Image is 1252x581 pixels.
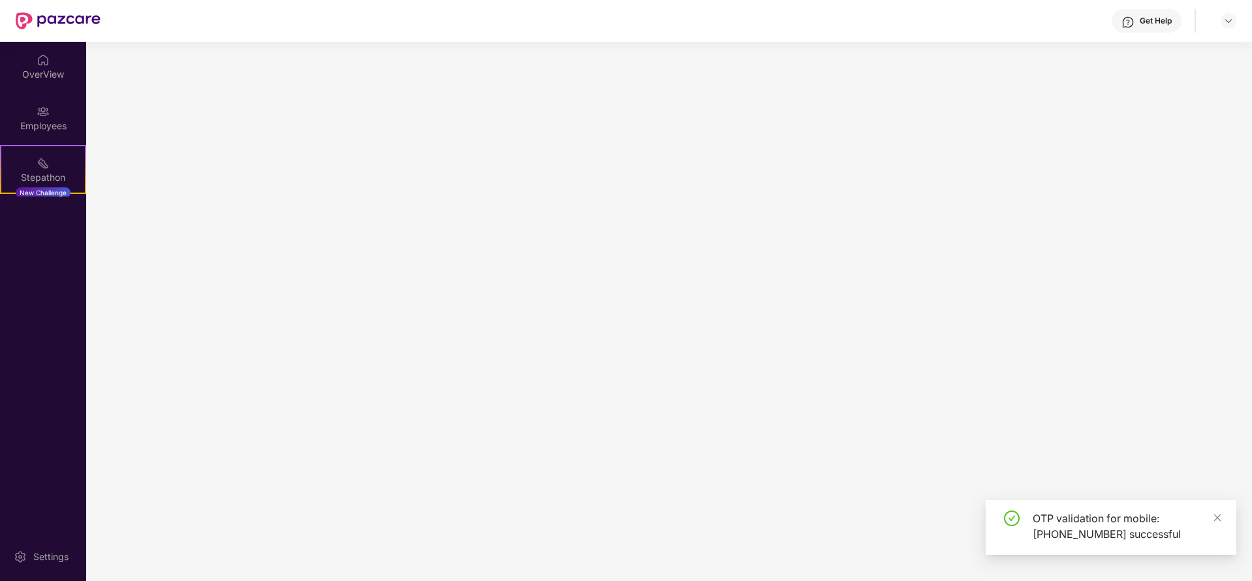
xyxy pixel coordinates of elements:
[1121,16,1135,29] img: svg+xml;base64,PHN2ZyBpZD0iSGVscC0zMngzMiIgeG1sbnM9Imh0dHA6Ly93d3cudzMub3JnLzIwMDAvc3ZnIiB3aWR0aD...
[1033,510,1221,542] div: OTP validation for mobile: [PHONE_NUMBER] successful
[37,54,50,67] img: svg+xml;base64,PHN2ZyBpZD0iSG9tZSIgeG1sbnM9Imh0dHA6Ly93d3cudzMub3JnLzIwMDAvc3ZnIiB3aWR0aD0iMjAiIG...
[37,105,50,118] img: svg+xml;base64,PHN2ZyBpZD0iRW1wbG95ZWVzIiB4bWxucz0iaHR0cDovL3d3dy53My5vcmcvMjAwMC9zdmciIHdpZHRoPS...
[37,157,50,170] img: svg+xml;base64,PHN2ZyB4bWxucz0iaHR0cDovL3d3dy53My5vcmcvMjAwMC9zdmciIHdpZHRoPSIyMSIgaGVpZ2h0PSIyMC...
[1004,510,1020,526] span: check-circle
[1223,16,1234,26] img: svg+xml;base64,PHN2ZyBpZD0iRHJvcGRvd24tMzJ4MzIiIHhtbG5zPSJodHRwOi8vd3d3LnczLm9yZy8yMDAwL3N2ZyIgd2...
[14,550,27,563] img: svg+xml;base64,PHN2ZyBpZD0iU2V0dGluZy0yMHgyMCIgeG1sbnM9Imh0dHA6Ly93d3cudzMub3JnLzIwMDAvc3ZnIiB3aW...
[1140,16,1172,26] div: Get Help
[16,12,101,29] img: New Pazcare Logo
[29,550,72,563] div: Settings
[16,187,70,198] div: New Challenge
[1,171,85,184] div: Stepathon
[1213,513,1222,522] span: close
